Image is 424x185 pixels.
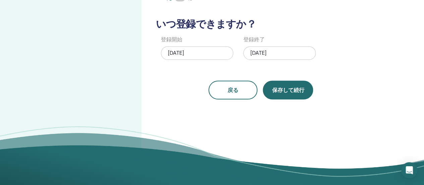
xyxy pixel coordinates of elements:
[401,162,417,178] div: Open Intercom Messenger
[161,46,233,60] div: [DATE]
[243,46,316,60] div: [DATE]
[152,18,370,30] h3: いつ登録できますか？
[228,87,238,94] span: 戻る
[272,87,304,94] span: 保存して続行
[161,36,182,44] label: 登録開始
[243,36,265,44] label: 登録終了
[208,81,257,99] button: 戻る
[263,81,313,99] button: 保存して続行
